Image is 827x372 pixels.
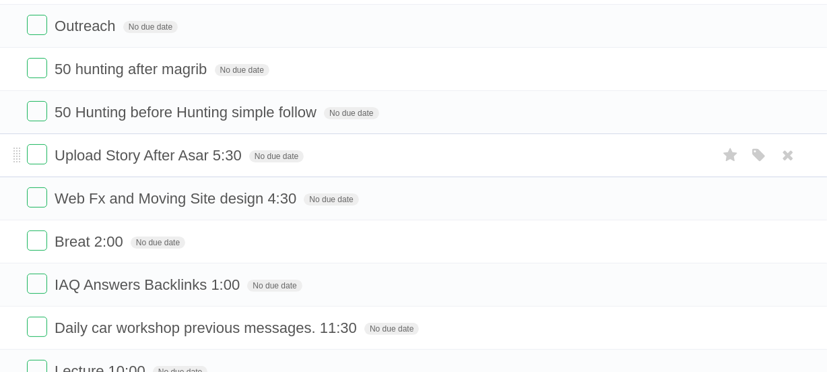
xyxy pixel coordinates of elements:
[27,144,47,164] label: Done
[27,15,47,35] label: Done
[55,276,243,293] span: IAQ Answers Backlinks 1:00
[215,64,269,76] span: No due date
[27,274,47,294] label: Done
[55,233,127,250] span: Breat 2:00
[131,237,185,249] span: No due date
[364,323,419,335] span: No due date
[27,187,47,208] label: Done
[718,144,743,166] label: Star task
[27,58,47,78] label: Done
[55,104,320,121] span: 50 Hunting before Hunting simple follow
[55,190,300,207] span: Web Fx and Moving Site design 4:30
[123,21,178,33] span: No due date
[304,193,358,206] span: No due date
[247,280,302,292] span: No due date
[55,18,119,34] span: Outreach
[55,61,210,77] span: 50 hunting after magrib
[27,317,47,337] label: Done
[249,150,304,162] span: No due date
[27,101,47,121] label: Done
[55,319,360,336] span: Daily car workshop previous messages. 11:30
[324,107,378,119] span: No due date
[27,230,47,251] label: Done
[55,147,245,164] span: Upload Story After Asar 5:30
